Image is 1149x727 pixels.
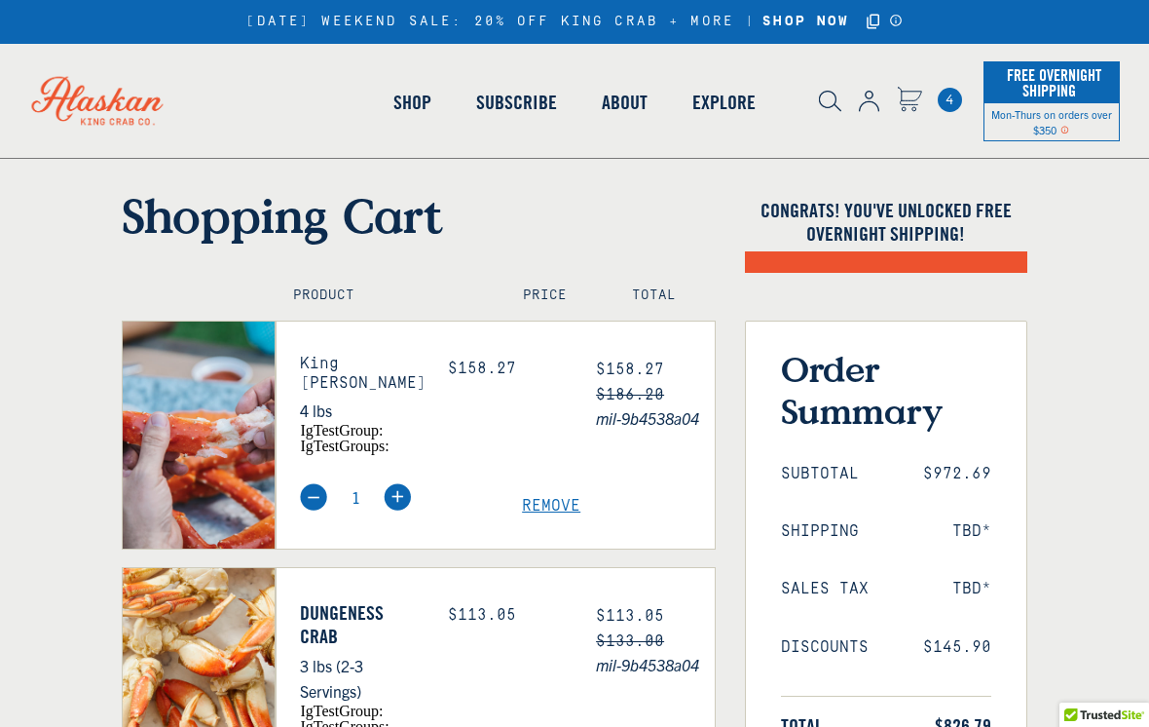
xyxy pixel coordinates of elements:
[596,632,664,650] s: $133.00
[596,652,715,677] span: mil-9b4538a04
[670,47,778,158] a: Explore
[889,14,904,27] a: Announcement Bar Modal
[10,55,185,146] img: Alaskan King Crab Co. logo
[923,638,991,657] span: $145.90
[300,653,419,704] p: 3 lbs (2-3 Servings)
[762,14,849,29] strong: SHOP NOW
[897,87,922,115] a: Cart
[596,361,664,378] span: $158.27
[859,91,879,112] img: account
[1060,123,1069,136] span: Shipping Notice Icon
[991,107,1112,136] span: Mon-Thurs on orders over $350
[300,398,419,423] p: 4 lbs
[819,91,841,112] img: search
[1002,60,1101,105] span: Free Overnight Shipping
[293,287,481,304] h4: Product
[245,11,903,33] div: [DATE] WEEKEND SALE: 20% OFF KING CRAB + MORE |
[632,287,698,304] h4: Total
[300,483,327,511] img: minus
[781,465,859,483] span: Subtotal
[448,360,567,378] div: $158.27
[938,88,962,112] span: 4
[523,287,589,304] h4: Price
[300,355,419,392] h3: King [PERSON_NAME]
[938,88,962,112] a: Cart
[596,386,664,403] s: $186.20
[448,606,567,625] div: $113.05
[756,14,856,30] a: SHOP NOW
[781,638,869,657] span: Discounts
[300,601,419,648] a: Dungeness Crab
[454,47,579,158] a: Subscribe
[781,348,991,432] h3: Order Summary
[371,47,454,158] a: Shop
[522,497,715,516] a: Remove
[123,322,275,548] img: King Crab Knuckles - 4 lbs
[596,607,664,625] span: $113.05
[596,405,715,431] span: mil-9b4538a04
[781,522,859,541] span: Shipping
[122,187,716,244] h1: Shopping Cart
[745,199,1027,246] h4: Congrats! You've unlocked FREE OVERNIGHT SHIPPING!
[300,438,389,454] span: igTestGroups:
[384,483,411,511] img: plus
[300,703,383,719] span: igTestGroup:
[579,47,670,158] a: About
[781,580,869,598] span: Sales Tax
[300,422,383,439] span: igTestGroup:
[923,465,991,483] span: $972.69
